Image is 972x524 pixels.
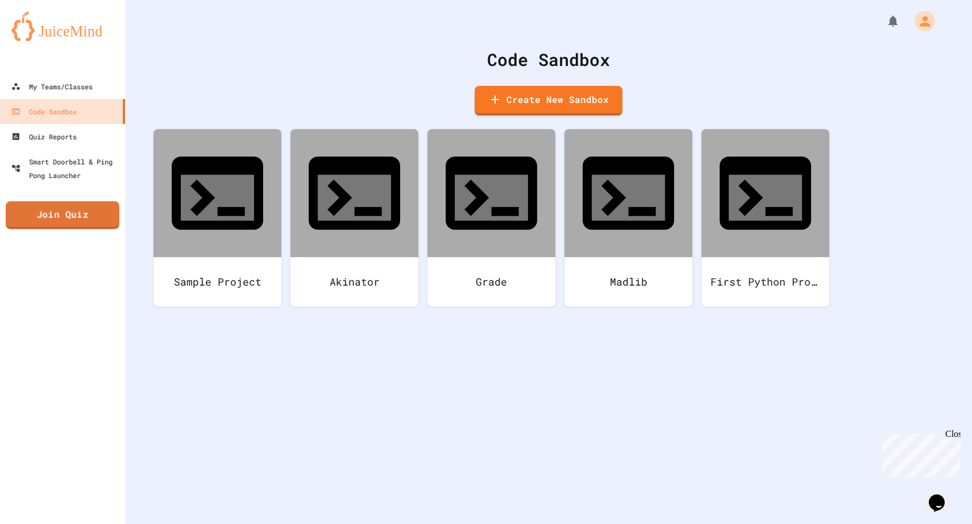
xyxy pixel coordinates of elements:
[865,11,903,31] div: My Notifications
[11,11,114,41] img: logo-orange.svg
[153,257,281,307] div: Sample Project
[924,478,961,513] iframe: chat widget
[701,257,829,307] div: First Python Program
[11,80,93,93] div: My Teams/Classes
[153,47,944,72] div: Code Sandbox
[903,8,938,34] div: My Account
[11,155,121,182] div: Smart Doorbell & Ping Pong Launcher
[11,130,77,143] div: Quiz Reports
[878,429,961,477] iframe: chat widget
[6,201,119,229] a: Join Quiz
[475,86,622,115] a: Create New Sandbox
[5,5,78,72] div: Chat with us now!Close
[11,105,77,118] div: Code Sandbox
[564,257,692,307] div: Madlib
[564,129,692,307] a: Madlib
[290,129,418,307] a: Akinator
[290,257,418,307] div: Akinator
[153,129,281,307] a: Sample Project
[427,257,555,307] div: Grade
[701,129,829,307] a: First Python Program
[427,129,555,307] a: Grade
